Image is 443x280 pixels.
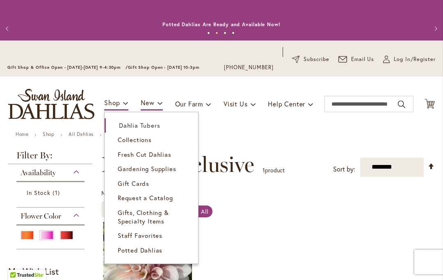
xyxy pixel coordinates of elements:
span: Fresh Cut Dahlias [118,150,171,158]
span: Gifts, Clothing & Specialty Items [118,208,169,225]
span: Gift Shop Open - [DATE] 10-3pm [128,65,199,70]
span: Flower Color [21,212,61,221]
span: Visit Us [224,99,247,108]
button: 1 of 4 [207,32,210,34]
a: In Stock 1 [27,188,76,197]
span: New & Exclusive [101,152,254,177]
a: Log In/Register [383,55,436,63]
a: Subscribe [292,55,329,63]
strong: Filter By: [8,151,93,164]
span: Staff Favorites [118,231,162,239]
span: Availability [21,168,56,177]
button: Next [427,20,443,37]
a: store logo [8,89,94,119]
span: Gardening Supplies [118,165,176,173]
span: In Stock [27,189,50,196]
a: Shop [43,131,54,137]
button: 3 of 4 [224,32,226,34]
label: Sort by: [333,162,355,177]
span: New [141,98,154,107]
p: product [263,164,285,177]
a: [PHONE_NUMBER] [224,63,274,72]
a: Potted Dahlias Are Ready and Available Now! [162,21,281,27]
a: All Dahlias [69,131,94,137]
iframe: Launch Accessibility Center [6,251,29,274]
span: Collections [118,135,152,144]
span: 1 [53,188,62,197]
span: Log In/Register [394,55,436,63]
span: Our Farm [175,99,203,108]
a: Gift Cards [105,176,198,191]
span: Now Shopping by [101,189,146,197]
button: 2 of 4 [215,32,218,34]
span: Shop [104,98,120,107]
span: Dahlia Tubers [119,121,160,129]
strong: My Wish List [8,265,59,277]
span: Potted Dahlias [118,246,162,254]
span: Request a Catalog [118,194,173,202]
span: Gift Shop & Office Open - [DATE]-[DATE] 9-4:30pm / [7,65,128,70]
span: Subscribe [304,55,329,63]
a: Email Us [338,55,374,63]
a: Home [16,131,28,137]
button: 4 of 4 [232,32,235,34]
span: Email Us [351,55,374,63]
span: 1 [263,166,265,174]
span: Help Center [268,99,305,108]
